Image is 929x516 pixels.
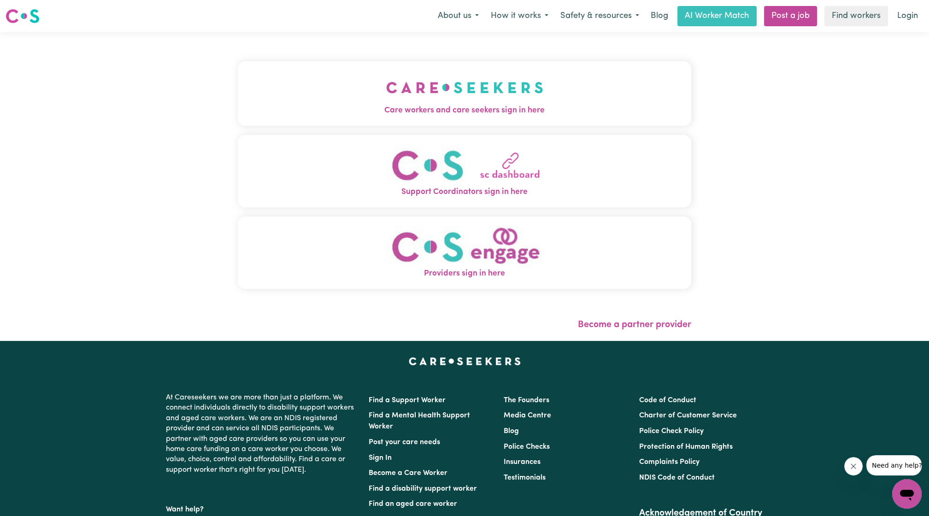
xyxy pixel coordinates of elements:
[578,320,691,329] a: Become a partner provider
[504,397,549,404] a: The Founders
[639,443,733,451] a: Protection of Human Rights
[238,186,691,198] span: Support Coordinators sign in here
[369,500,457,508] a: Find an aged care worker
[485,6,554,26] button: How it works
[432,6,485,26] button: About us
[504,458,541,466] a: Insurances
[639,397,696,404] a: Code of Conduct
[504,428,519,435] a: Blog
[166,501,358,515] p: Want help?
[369,485,477,493] a: Find a disability support worker
[645,6,674,26] a: Blog
[6,6,40,27] a: Careseekers logo
[504,474,546,481] a: Testimonials
[369,439,440,446] a: Post your care needs
[844,457,863,475] iframe: Close message
[238,217,691,289] button: Providers sign in here
[892,6,923,26] a: Login
[409,358,521,365] a: Careseekers home page
[238,135,691,207] button: Support Coordinators sign in here
[369,397,446,404] a: Find a Support Worker
[369,454,392,462] a: Sign In
[504,412,551,419] a: Media Centre
[892,479,922,509] iframe: Button to launch messaging window
[677,6,757,26] a: AI Worker Match
[866,455,922,475] iframe: Message from company
[238,268,691,280] span: Providers sign in here
[369,412,470,430] a: Find a Mental Health Support Worker
[764,6,817,26] a: Post a job
[238,61,691,126] button: Care workers and care seekers sign in here
[6,8,40,24] img: Careseekers logo
[639,458,700,466] a: Complaints Policy
[824,6,888,26] a: Find workers
[369,469,447,477] a: Become a Care Worker
[166,389,358,479] p: At Careseekers we are more than just a platform. We connect individuals directly to disability su...
[504,443,550,451] a: Police Checks
[639,428,704,435] a: Police Check Policy
[238,105,691,117] span: Care workers and care seekers sign in here
[639,412,737,419] a: Charter of Customer Service
[554,6,645,26] button: Safety & resources
[6,6,56,14] span: Need any help?
[639,474,715,481] a: NDIS Code of Conduct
